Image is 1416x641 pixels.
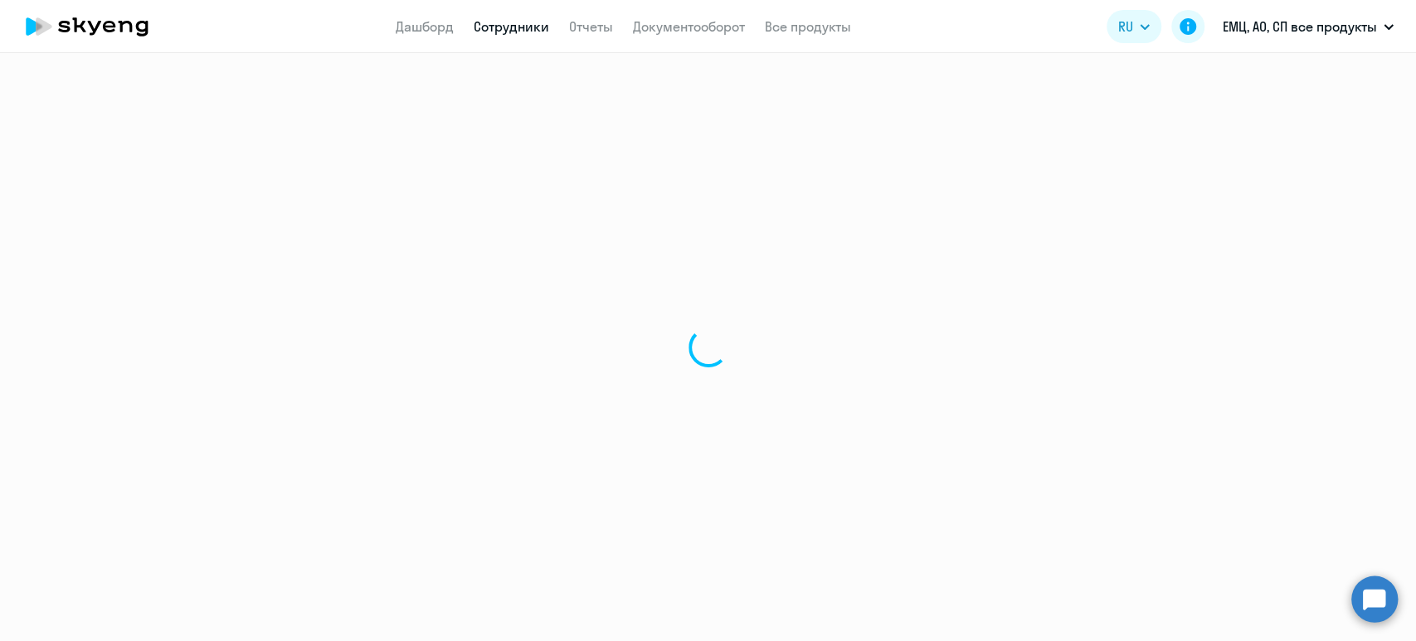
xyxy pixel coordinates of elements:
[1118,17,1133,36] span: RU
[474,18,549,35] a: Сотрудники
[1214,7,1402,46] button: ЕМЦ, АО, СП все продукты
[765,18,851,35] a: Все продукты
[569,18,613,35] a: Отчеты
[633,18,745,35] a: Документооборот
[396,18,454,35] a: Дашборд
[1223,17,1377,36] p: ЕМЦ, АО, СП все продукты
[1107,10,1161,43] button: RU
